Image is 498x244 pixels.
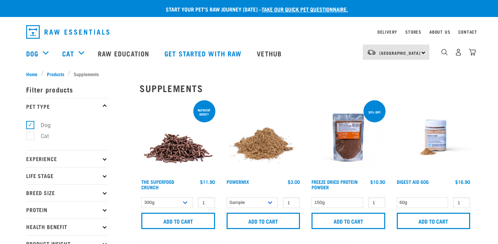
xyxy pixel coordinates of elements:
[283,197,300,208] input: 1
[26,70,37,77] span: Home
[26,184,108,201] p: Breed Size
[141,213,215,229] input: Add to cart
[26,81,108,98] p: Filter products
[225,99,302,176] img: Pile Of PowerMix For Pets
[26,150,108,167] p: Experience
[262,7,348,11] a: take our quick pet questionnaire.
[26,98,108,115] p: Pet Type
[367,49,376,55] img: van-moving.png
[141,180,174,188] a: The Superfood Crunch
[26,218,108,235] p: Health Benefit
[62,48,74,58] a: Cat
[469,49,476,56] img: home-icon@2x.png
[429,31,450,33] a: About Us
[377,31,397,33] a: Delivery
[312,213,385,229] input: Add to cart
[193,105,215,119] div: nutrient boost!
[405,31,421,33] a: Stores
[453,197,470,208] input: 1
[43,70,68,77] a: Products
[458,31,477,33] a: Contact
[140,83,472,93] h2: Supplements
[26,48,38,58] a: Dog
[158,40,250,67] a: Get started with Raw
[455,49,462,56] img: user.png
[91,40,158,67] a: Raw Education
[227,180,249,183] a: Powermix
[198,197,215,208] input: 1
[368,197,385,208] input: 1
[312,180,358,188] a: Freeze Dried Protein Powder
[379,52,421,54] span: [GEOGRAPHIC_DATA]
[397,180,429,183] a: Digest Aid 60g
[47,70,64,77] span: Products
[250,40,290,67] a: Vethub
[455,179,470,185] div: $16.90
[26,25,109,39] img: Raw Essentials Logo
[397,213,470,229] input: Add to cart
[200,179,215,185] div: $11.90
[21,22,477,41] nav: dropdown navigation
[26,70,472,77] nav: breadcrumbs
[30,121,53,129] label: Dog
[26,70,41,77] a: Home
[365,107,384,117] div: 30% off!
[441,49,448,55] img: home-icon-1@2x.png
[310,99,387,176] img: FD Protein Powder
[30,132,52,140] label: Cat
[395,99,472,176] img: Raw Essentials Digest Aid Pet Supplement
[140,99,217,176] img: 1311 Superfood Crunch 01
[288,179,300,185] div: $3.00
[370,179,385,185] div: $10.90
[26,167,108,184] p: Life Stage
[227,213,300,229] input: Add to cart
[26,201,108,218] p: Protein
